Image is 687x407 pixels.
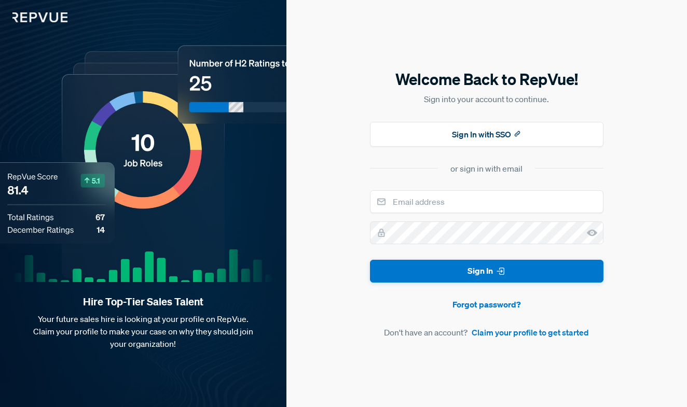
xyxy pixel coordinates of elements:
[17,313,270,350] p: Your future sales hire is looking at your profile on RepVue. Claim your profile to make your case...
[370,260,603,283] button: Sign In
[370,298,603,311] a: Forgot password?
[370,326,603,339] article: Don't have an account?
[370,190,603,213] input: Email address
[370,93,603,105] p: Sign into your account to continue.
[472,326,589,339] a: Claim your profile to get started
[17,295,270,308] strong: Hire Top-Tier Sales Talent
[370,68,603,90] h5: Welcome Back to RepVue!
[450,162,523,175] div: or sign in with email
[370,122,603,147] button: Sign In with SSO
